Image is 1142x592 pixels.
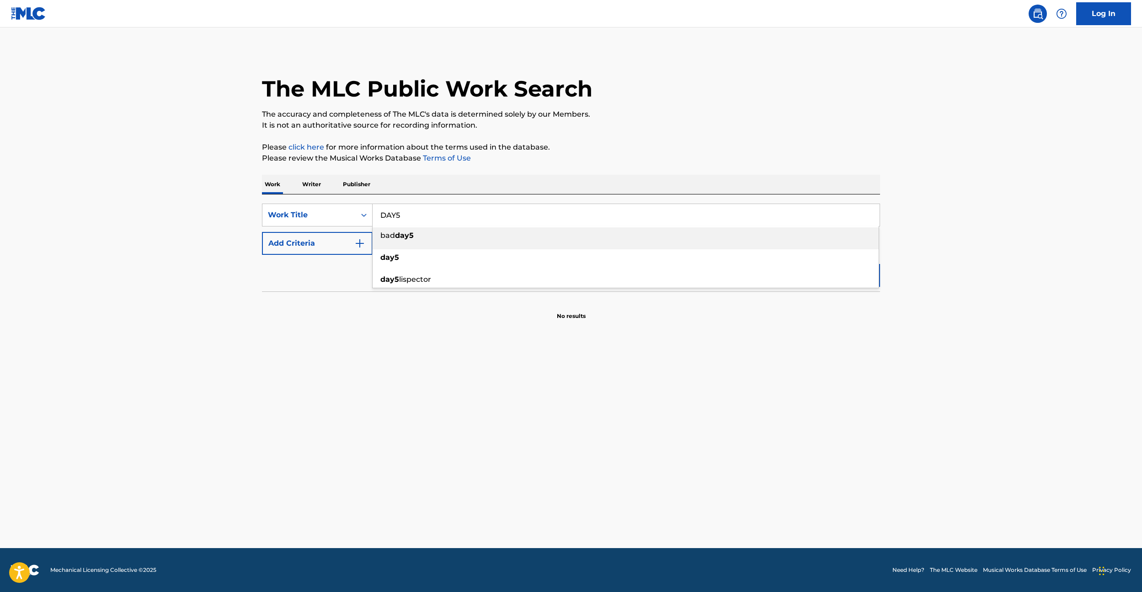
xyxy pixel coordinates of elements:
button: Add Criteria [262,232,373,255]
img: help [1056,8,1067,19]
strong: day5 [395,231,414,240]
p: Please review the Musical Works Database [262,153,880,164]
form: Search Form [262,204,880,291]
strong: day5 [380,275,399,284]
a: Musical Works Database Terms of Use [983,566,1087,574]
h1: The MLC Public Work Search [262,75,592,102]
div: Work Title [268,210,350,221]
strong: day5 [380,253,399,262]
img: search [1032,8,1043,19]
span: Mechanical Licensing Collective © 2025 [50,566,156,574]
a: Public Search [1029,5,1047,23]
div: Drag [1099,557,1105,585]
span: lispector [399,275,431,284]
img: 9d2ae6d4665cec9f34b9.svg [354,238,365,249]
a: Terms of Use [421,154,471,162]
p: Writer [299,175,324,194]
img: MLC Logo [11,7,46,20]
p: Please for more information about the terms used in the database. [262,142,880,153]
a: Log In [1076,2,1131,25]
iframe: Chat Widget [1096,548,1142,592]
p: Work [262,175,283,194]
img: logo [11,565,39,576]
p: The accuracy and completeness of The MLC's data is determined solely by our Members. [262,109,880,120]
span: bad [380,231,395,240]
a: Privacy Policy [1092,566,1131,574]
div: Help [1052,5,1071,23]
a: click here [288,143,324,151]
p: No results [557,301,586,320]
a: Need Help? [892,566,924,574]
a: The MLC Website [930,566,977,574]
p: It is not an authoritative source for recording information. [262,120,880,131]
p: Publisher [340,175,373,194]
